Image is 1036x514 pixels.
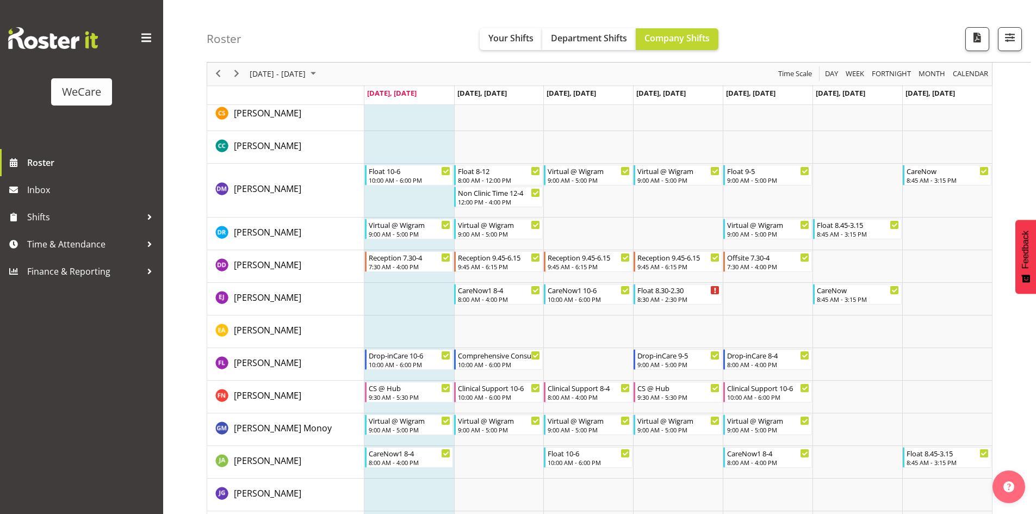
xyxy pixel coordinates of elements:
span: [PERSON_NAME] [234,389,301,401]
div: Virtual @ Wigram [458,415,540,426]
span: [PERSON_NAME] [234,324,301,336]
button: Department Shifts [542,28,636,50]
span: [DATE], [DATE] [636,88,686,98]
div: 9:30 AM - 5:30 PM [369,393,451,401]
div: 9:45 AM - 6:15 PM [637,262,719,271]
a: [PERSON_NAME] [234,356,301,369]
div: 8:00 AM - 4:00 PM [727,360,809,369]
div: 7:30 AM - 4:00 PM [727,262,809,271]
div: 8:00 AM - 4:00 PM [727,458,809,467]
span: [PERSON_NAME] [234,183,301,195]
div: previous period [209,63,227,85]
div: Jane Arps"s event - Float 8.45-3.15 Begin From Sunday, August 17, 2025 at 8:45:00 AM GMT+12:00 En... [903,447,991,468]
a: [PERSON_NAME] [234,291,301,304]
div: CareNow [817,284,899,295]
div: next period [227,63,246,85]
div: CareNow1 8-4 [369,448,451,459]
td: Gladie Monoy resource [207,413,364,446]
a: [PERSON_NAME] [234,324,301,337]
span: [DATE] - [DATE] [249,67,307,81]
div: 10:00 AM - 6:00 PM [727,393,809,401]
div: Gladie Monoy"s event - Virtual @ Wigram Begin From Thursday, August 14, 2025 at 9:00:00 AM GMT+12... [634,414,722,435]
td: Firdous Naqvi resource [207,381,364,413]
span: Month [917,67,946,81]
span: [PERSON_NAME] Monoy [234,422,332,434]
td: Felize Lacson resource [207,348,364,381]
div: Reception 7.30-4 [369,252,451,263]
td: Ena Advincula resource [207,315,364,348]
div: Float 8-12 [458,165,540,176]
span: [DATE], [DATE] [816,88,865,98]
span: [DATE], [DATE] [457,88,507,98]
span: Time Scale [777,67,813,81]
div: Deepti Mahajan"s event - Float 8-12 Begin From Tuesday, August 12, 2025 at 8:00:00 AM GMT+12:00 E... [454,165,543,185]
button: Fortnight [870,67,913,81]
button: Timeline Day [823,67,840,81]
div: 8:00 AM - 4:00 PM [458,295,540,304]
span: calendar [952,67,989,81]
div: Non Clinic Time 12-4 [458,187,540,198]
span: Shifts [27,209,141,225]
div: 9:00 AM - 5:00 PM [727,176,809,184]
td: Jane Arps resource [207,446,364,479]
div: Virtual @ Wigram [369,415,451,426]
div: 9:00 AM - 5:00 PM [458,230,540,238]
div: Demi Dumitrean"s event - Reception 9.45-6.15 Begin From Wednesday, August 13, 2025 at 9:45:00 AM ... [544,251,632,272]
div: 9:00 AM - 5:00 PM [637,360,719,369]
div: Demi Dumitrean"s event - Reception 9.45-6.15 Begin From Tuesday, August 12, 2025 at 9:45:00 AM GM... [454,251,543,272]
button: Download a PDF of the roster according to the set date range. [965,27,989,51]
div: Felize Lacson"s event - Comprehensive Consult 10-6 Begin From Tuesday, August 12, 2025 at 10:00:0... [454,349,543,370]
span: [PERSON_NAME] [234,226,301,238]
div: 8:45 AM - 3:15 PM [817,295,899,304]
button: Filter Shifts [998,27,1022,51]
div: Clinical Support 8-4 [548,382,630,393]
div: Deepti Raturi"s event - Virtual @ Wigram Begin From Tuesday, August 12, 2025 at 9:00:00 AM GMT+12... [454,219,543,239]
div: Jane Arps"s event - CareNow1 8-4 Begin From Monday, August 11, 2025 at 8:00:00 AM GMT+12:00 Ends ... [365,447,454,468]
div: Ella Jarvis"s event - CareNow1 10-6 Begin From Wednesday, August 13, 2025 at 10:00:00 AM GMT+12:0... [544,284,632,305]
div: 9:00 AM - 5:00 PM [637,176,719,184]
div: Reception 9.45-6.15 [637,252,719,263]
span: [DATE], [DATE] [905,88,955,98]
div: Offsite 7.30-4 [727,252,809,263]
div: Deepti Mahajan"s event - Virtual @ Wigram Begin From Wednesday, August 13, 2025 at 9:00:00 AM GMT... [544,165,632,185]
div: 8:30 AM - 2:30 PM [637,295,719,304]
div: Virtual @ Wigram [369,219,451,230]
div: Float 9-5 [727,165,809,176]
div: Demi Dumitrean"s event - Reception 7.30-4 Begin From Monday, August 11, 2025 at 7:30:00 AM GMT+12... [365,251,454,272]
div: Float 8.30-2.30 [637,284,719,295]
td: Deepti Mahajan resource [207,164,364,218]
div: WeCare [62,84,101,100]
span: [PERSON_NAME] [234,107,301,119]
div: CareNow1 10-6 [548,284,630,295]
div: 9:00 AM - 5:00 PM [548,425,630,434]
div: Deepti Raturi"s event - Virtual @ Wigram Begin From Monday, August 11, 2025 at 9:00:00 AM GMT+12:... [365,219,454,239]
div: Clinical Support 10-6 [727,382,809,393]
span: Roster [27,154,158,171]
div: 10:00 AM - 6:00 PM [369,360,451,369]
div: Comprehensive Consult 10-6 [458,350,540,361]
td: Demi Dumitrean resource [207,250,364,283]
div: Deepti Mahajan"s event - Non Clinic Time 12-4 Begin From Tuesday, August 12, 2025 at 12:00:00 PM ... [454,187,543,207]
div: Gladie Monoy"s event - Virtual @ Wigram Begin From Wednesday, August 13, 2025 at 9:00:00 AM GMT+1... [544,414,632,435]
div: 8:45 AM - 3:15 PM [907,458,989,467]
a: [PERSON_NAME] [234,182,301,195]
span: [DATE], [DATE] [726,88,776,98]
div: 8:45 AM - 3:15 PM [817,230,899,238]
div: Virtual @ Wigram [727,415,809,426]
div: Clinical Support 10-6 [458,382,540,393]
div: Virtual @ Wigram [727,219,809,230]
div: Float 8.45-3.15 [817,219,899,230]
span: Company Shifts [644,32,710,44]
img: Rosterit website logo [8,27,98,49]
button: Month [951,67,990,81]
div: 9:00 AM - 5:00 PM [548,176,630,184]
button: Timeline Week [844,67,866,81]
div: Deepti Raturi"s event - Float 8.45-3.15 Begin From Saturday, August 16, 2025 at 8:45:00 AM GMT+12... [813,219,902,239]
div: 9:00 AM - 5:00 PM [727,230,809,238]
div: 10:00 AM - 6:00 PM [369,176,451,184]
a: [PERSON_NAME] [234,258,301,271]
button: August 2025 [248,67,321,81]
span: Fortnight [871,67,912,81]
div: 9:00 AM - 5:00 PM [369,230,451,238]
div: 9:00 AM - 5:00 PM [727,425,809,434]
